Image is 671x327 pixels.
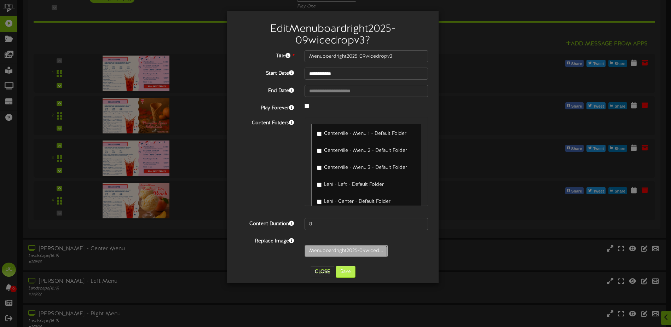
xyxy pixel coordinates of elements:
label: Play Forever [232,102,299,112]
span: Lehi - Center - Default Folder [324,199,391,204]
label: End Date [232,85,299,94]
input: Centerville - Menu 1 - Default Folder [317,132,322,136]
input: 15 [305,218,428,230]
input: Centerville - Menu 3 - Default Folder [317,166,322,170]
span: Centerville - Menu 2 - Default Folder [324,148,407,153]
input: Centerville - Menu 2 - Default Folder [317,149,322,153]
input: Title [305,50,428,62]
span: Lehi - Left - Default Folder [324,182,384,187]
label: Title [232,50,299,60]
button: Close [311,266,334,277]
input: Lehi - Center - Default Folder [317,200,322,204]
span: Centerville - Menu 1 - Default Folder [324,131,406,136]
label: Start Date [232,68,299,77]
h2: Edit Menuboardright2025-09wicedropv3 ? [238,23,428,47]
span: Centerville - Menu 3 - Default Folder [324,165,407,170]
input: Lehi - Left - Default Folder [317,183,322,187]
label: Replace Image [232,235,299,245]
label: Content Folders [232,117,299,127]
button: Save [336,266,355,278]
label: Content Duration [232,218,299,228]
